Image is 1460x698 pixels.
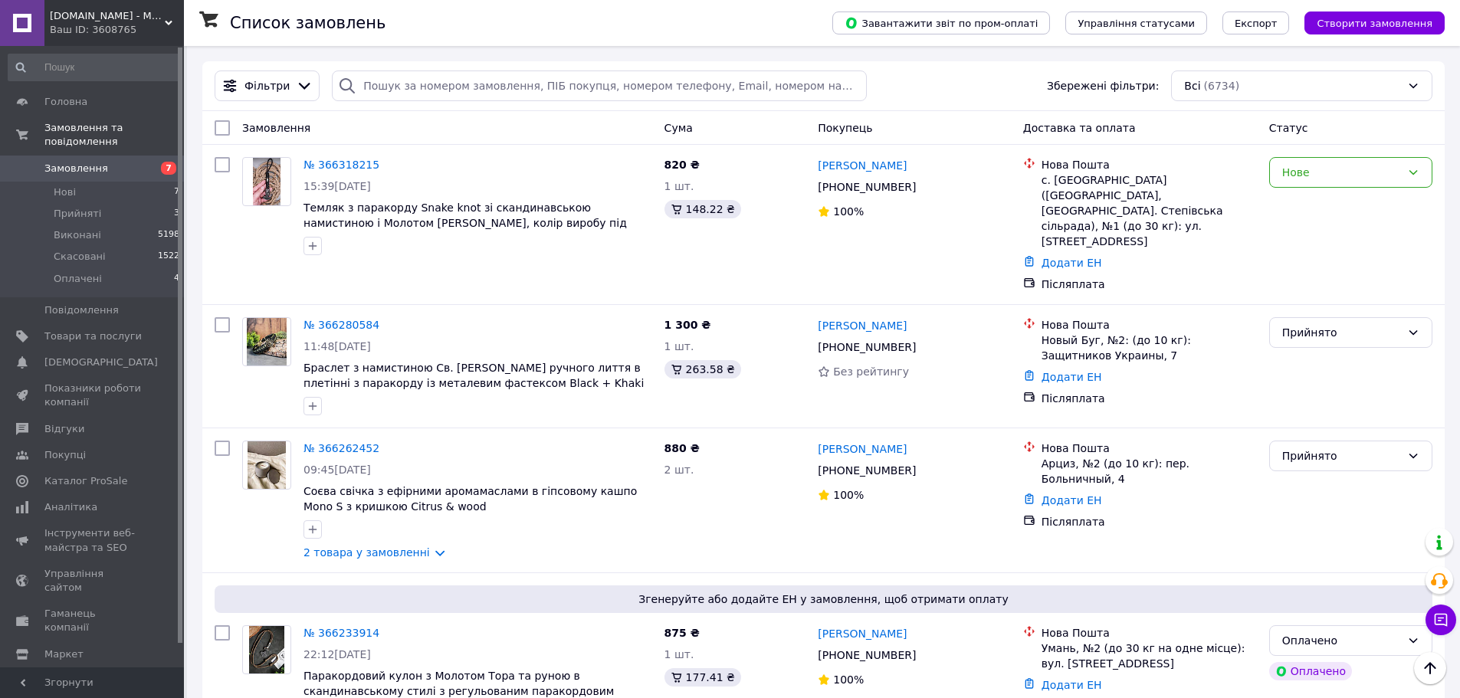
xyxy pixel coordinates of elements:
span: 2 шт. [664,464,694,476]
span: Нові [54,185,76,199]
span: Управління сайтом [44,567,142,595]
span: Доставка та оплата [1023,122,1136,134]
span: Фільтри [244,78,290,93]
span: Замовлення та повідомлення [44,121,184,149]
div: Арциз, №2 (до 10 кг): пер. Больничный, 4 [1042,456,1257,487]
a: Додати ЕН [1042,371,1102,383]
span: Виконані [54,228,101,242]
span: Cума [664,122,693,134]
a: № 366262452 [303,442,379,454]
span: Створити замовлення [1317,18,1432,29]
div: [PHONE_NUMBER] [815,176,919,198]
span: Скасовані [54,250,106,264]
span: Інструменти веб-майстра та SEO [44,526,142,554]
span: Показники роботи компанії [44,382,142,409]
div: Нове [1282,164,1401,181]
span: Каталог ProSale [44,474,127,488]
div: Ваш ID: 3608765 [50,23,184,37]
div: Післяплата [1042,391,1257,406]
div: Нова Пошта [1042,317,1257,333]
div: 263.58 ₴ [664,360,741,378]
div: Оплачено [1282,632,1401,649]
span: Збережені фільтри: [1047,78,1159,93]
span: Головна [44,95,87,109]
span: 4 [174,272,179,286]
span: 820 ₴ [664,159,700,171]
div: Новый Буг, №2: (до 10 кг): Защитников Украины, 7 [1042,333,1257,363]
span: Товари та послуги [44,329,142,343]
span: 7 [161,162,176,175]
span: Статус [1269,122,1308,134]
span: 3 [174,207,179,221]
button: Експорт [1222,11,1290,34]
span: 15:39[DATE] [303,180,371,192]
button: Створити замовлення [1304,11,1445,34]
button: Управління статусами [1065,11,1207,34]
span: 09:45[DATE] [303,464,371,476]
div: Прийнято [1282,447,1401,464]
a: Створити замовлення [1289,16,1445,28]
img: Фото товару [247,318,287,365]
span: i.n.k.store - Магазин свічок і декору для дому [50,9,165,23]
div: Нова Пошта [1042,625,1257,641]
a: Темляк з паракорду Snake knot зі скандинавською намистиною і Молотом [PERSON_NAME], колір виробу ... [303,202,627,244]
span: Управління статусами [1078,18,1195,29]
input: Пошук за номером замовлення, ПІБ покупця, номером телефону, Email, номером накладної [332,70,866,101]
a: [PERSON_NAME] [818,626,907,641]
span: 11:48[DATE] [303,340,371,352]
span: 100% [833,673,864,686]
a: [PERSON_NAME] [818,441,907,457]
a: № 366233914 [303,627,379,639]
a: 2 товара у замовленні [303,546,430,559]
span: 880 ₴ [664,442,700,454]
span: Прийняті [54,207,101,221]
span: Оплачені [54,272,102,286]
span: 875 ₴ [664,627,700,639]
span: Відгуки [44,422,84,436]
div: Післяплата [1042,514,1257,529]
a: № 366280584 [303,319,379,331]
span: 1 шт. [664,340,694,352]
a: [PERSON_NAME] [818,318,907,333]
span: 7 [174,185,179,199]
span: Завантажити звіт по пром-оплаті [845,16,1038,30]
div: Умань, №2 (до 30 кг на одне місце): вул. [STREET_ADDRESS] [1042,641,1257,671]
a: Браслет з намистиною Св. [PERSON_NAME] ручного лиття в плетінні з паракорду із металевим фастексо... [303,362,644,405]
div: Прийнято [1282,324,1401,341]
button: Наверх [1414,652,1446,684]
div: Оплачено [1269,662,1352,680]
span: 1 шт. [664,648,694,660]
div: 148.22 ₴ [664,200,741,218]
img: Фото товару [249,626,285,673]
span: 1 шт. [664,180,694,192]
span: Покупець [818,122,872,134]
span: 22:12[DATE] [303,648,371,660]
span: Всі [1184,78,1200,93]
div: [PHONE_NUMBER] [815,460,919,481]
span: Замовлення [44,162,108,175]
a: Фото товару [242,441,291,490]
span: [DEMOGRAPHIC_DATA] [44,356,158,369]
h1: Список замовлень [230,14,386,32]
div: [PHONE_NUMBER] [815,336,919,358]
a: Соєва свічка з ефірними аромамаслами в гіпсовому кашпо Mono S з кришкою Citrus & wood [303,485,637,513]
span: Повідомлення [44,303,119,317]
a: Додати ЕН [1042,257,1102,269]
img: Фото товару [248,441,286,489]
div: Нова Пошта [1042,441,1257,456]
span: 1522 [158,250,179,264]
span: 1 300 ₴ [664,319,711,331]
div: [PHONE_NUMBER] [815,644,919,666]
div: Післяплата [1042,277,1257,292]
span: Покупці [44,448,86,462]
input: Пошук [8,54,181,81]
span: 100% [833,489,864,501]
img: Фото товару [253,158,281,205]
a: Фото товару [242,157,291,206]
span: 5198 [158,228,179,242]
span: Згенеруйте або додайте ЕН у замовлення, щоб отримати оплату [221,591,1426,607]
span: Без рейтингу [833,365,909,378]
